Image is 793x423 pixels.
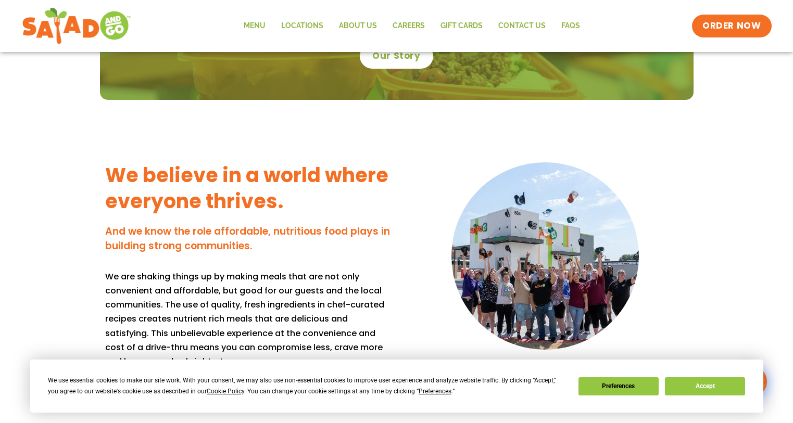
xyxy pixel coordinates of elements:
[22,5,132,47] img: new-SAG-logo-768×292
[553,14,588,38] a: FAQs
[702,20,761,32] span: ORDER NOW
[105,270,392,368] p: We are shaking things up by making meals that are not only convenient and affordable, but good fo...
[360,44,433,69] a: Our Story
[692,15,771,37] a: ORDER NOW
[30,360,763,413] div: Cookie Consent Prompt
[105,270,392,368] div: Page 2
[105,162,392,214] h3: We believe in a world where everyone thrives.
[665,377,745,395] button: Accept
[236,14,273,38] a: Menu
[490,14,553,38] a: Contact Us
[578,377,659,395] button: Preferences
[48,375,566,397] div: We use essential cookies to make our site work. With your consent, we may also use non-essential ...
[273,14,331,38] a: Locations
[105,224,392,254] h4: And we know the role affordable, nutritious food plays in building strong communities.
[207,388,244,395] span: Cookie Policy
[385,14,433,38] a: Careers
[433,14,490,38] a: GIFT CARDS
[372,50,420,62] span: Our Story
[451,162,639,350] img: DSC02078 copy
[331,14,385,38] a: About Us
[236,14,588,38] nav: Menu
[419,388,451,395] span: Preferences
